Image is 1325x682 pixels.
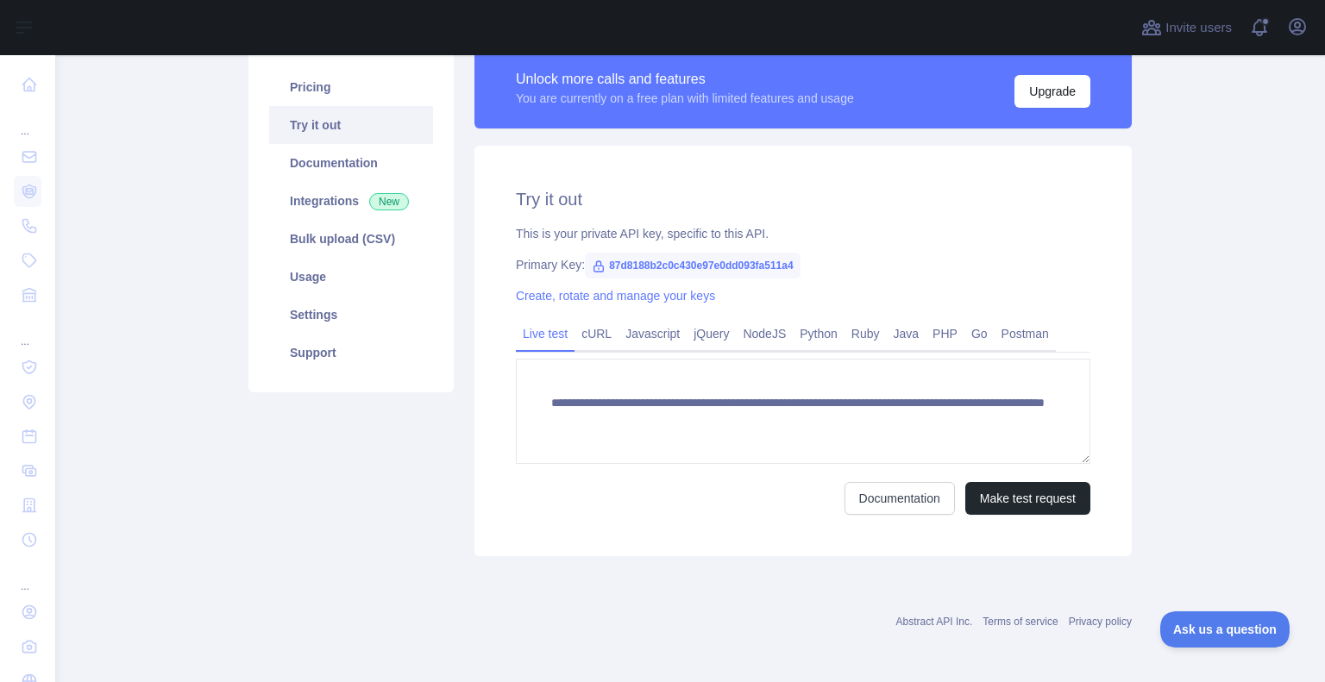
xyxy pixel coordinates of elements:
div: You are currently on a free plan with limited features and usage [516,90,854,107]
a: Live test [516,320,575,347]
a: Create, rotate and manage your keys [516,289,715,303]
a: jQuery [687,320,736,347]
a: Python [793,320,845,347]
div: Unlock more calls and features [516,69,854,90]
a: Postman [995,320,1056,347]
div: Primary Key: [516,256,1090,273]
a: Abstract API Inc. [896,616,973,628]
a: Privacy policy [1069,616,1132,628]
a: Javascript [619,320,687,347]
iframe: Toggle Customer Support [1160,611,1290,648]
a: Pricing [269,68,433,106]
a: Bulk upload (CSV) [269,220,433,258]
a: Go [964,320,995,347]
button: Invite users [1138,14,1235,41]
a: NodeJS [736,320,793,347]
div: ... [14,559,41,593]
a: Java [887,320,926,347]
a: Documentation [269,144,433,182]
span: 87d8188b2c0c430e97e0dd093fa511a4 [585,253,801,278]
span: New [369,193,409,210]
a: Terms of service [983,616,1058,628]
a: Settings [269,296,433,334]
a: Integrations New [269,182,433,220]
div: This is your private API key, specific to this API. [516,225,1090,242]
a: Documentation [845,482,955,515]
a: cURL [575,320,619,347]
a: PHP [926,320,964,347]
a: Support [269,334,433,372]
button: Make test request [965,482,1090,515]
div: ... [14,103,41,138]
h2: Try it out [516,187,1090,211]
span: Invite users [1165,18,1232,38]
a: Ruby [845,320,887,347]
div: ... [14,314,41,348]
a: Usage [269,258,433,296]
a: Try it out [269,106,433,144]
button: Upgrade [1014,75,1090,108]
